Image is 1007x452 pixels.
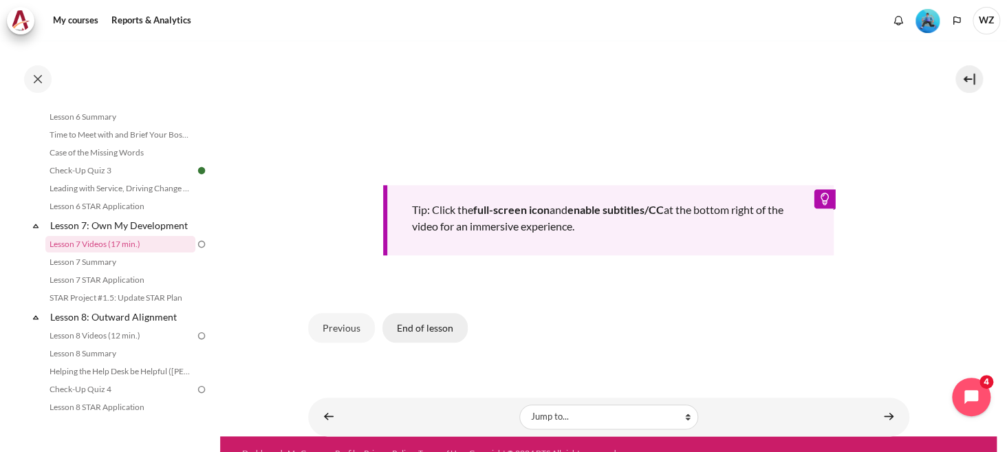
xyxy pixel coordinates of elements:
[45,345,195,362] a: Lesson 8 Summary
[45,272,195,288] a: Lesson 7 STAR Application
[973,7,1000,34] a: User menu
[308,313,375,342] button: Previous
[195,164,208,177] img: Done
[48,216,195,235] a: Lesson 7: Own My Development
[45,198,195,215] a: Lesson 6 STAR Application
[48,308,195,326] a: Lesson 8: Outward Alignment
[45,399,195,416] a: Lesson 8 STAR Application
[916,9,940,33] img: Level #3
[45,109,195,125] a: Lesson 6 Summary
[315,403,343,430] a: ◄ Lesson 6 STAR Application
[45,290,195,306] a: STAR Project #1.5: Update STAR Plan
[7,7,41,34] a: Architeck Architeck
[195,330,208,342] img: To do
[946,10,967,31] button: Languages
[29,219,43,233] span: Collapse
[567,203,664,216] b: enable subtitles/CC
[45,254,195,270] a: Lesson 7 Summary
[973,7,1000,34] span: WZ
[45,363,195,380] a: Helping the Help Desk be Helpful ([PERSON_NAME]'s Story)
[910,8,945,33] a: Level #3
[383,185,834,255] div: Tip: Click the and at the bottom right of the video for an immersive experience.
[107,7,196,34] a: Reports & Analytics
[45,162,195,179] a: Check-Up Quiz 3
[473,203,550,216] b: full-screen icon
[29,310,43,324] span: Collapse
[11,10,30,31] img: Architeck
[195,238,208,250] img: To do
[888,10,909,31] div: Show notification window with no new notifications
[48,7,103,34] a: My courses
[916,8,940,33] div: Level #3
[45,144,195,161] a: Case of the Missing Words
[875,403,902,430] a: Lesson 7 Summary ►
[45,127,195,143] a: Time to Meet with and Brief Your Boss #1
[45,381,195,398] a: Check-Up Quiz 4
[45,236,195,252] a: Lesson 7 Videos (17 min.)
[45,327,195,344] a: Lesson 8 Videos (12 min.)
[382,313,468,342] button: End of lesson
[195,383,208,396] img: To do
[45,180,195,197] a: Leading with Service, Driving Change (Pucknalin's Story)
